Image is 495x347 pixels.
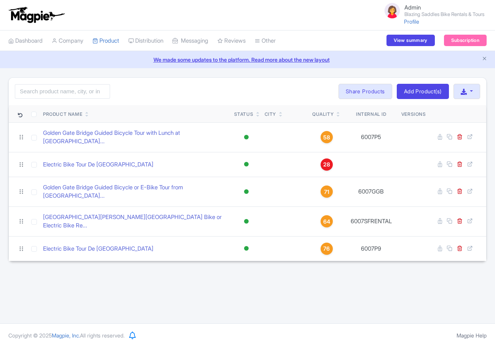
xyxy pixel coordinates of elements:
[398,105,429,123] th: Versions
[243,186,250,197] div: Active
[344,105,398,123] th: Internal ID
[243,132,250,143] div: Active
[323,217,330,226] span: 64
[52,332,80,339] span: Magpie, Inc.
[444,35,487,46] a: Subscription
[255,30,276,51] a: Other
[482,55,487,64] button: Close announcement
[404,12,484,17] small: Blazing Saddles Bike Rentals & Tours
[43,111,82,118] div: Product Name
[339,84,392,99] a: Share Products
[378,2,484,20] a: Admin Blazing Saddles Bike Rentals & Tours
[312,215,341,227] a: 64
[128,30,163,51] a: Distribution
[323,133,330,142] span: 58
[344,206,398,236] td: 6007SFRENTAL
[43,245,153,253] a: Electric Bike Tour De [GEOGRAPHIC_DATA]
[217,30,246,51] a: Reviews
[404,18,419,25] a: Profile
[383,2,401,20] img: avatar_key_member-9c1dde93af8b07d7383eb8b5fb890c87.png
[344,122,398,152] td: 6007P5
[93,30,119,51] a: Product
[312,131,341,143] a: 58
[5,56,490,64] a: We made some updates to the platform. Read more about the new layout
[265,111,276,118] div: City
[312,185,341,198] a: 71
[386,35,434,46] a: View summary
[43,129,228,146] a: Golden Gate Bridge Guided Bicycle Tour with Lunch at [GEOGRAPHIC_DATA]...
[43,213,228,230] a: [GEOGRAPHIC_DATA][PERSON_NAME][GEOGRAPHIC_DATA] Bike or Electric Bike Re...
[324,188,329,196] span: 71
[312,158,341,171] a: 28
[323,160,330,169] span: 28
[43,160,153,169] a: Electric Bike Tour De [GEOGRAPHIC_DATA]
[344,177,398,206] td: 6007GGB
[43,183,228,200] a: Golden Gate Bridge Guided Bicycle or E-Bike Tour from [GEOGRAPHIC_DATA]...
[234,111,254,118] div: Status
[243,159,250,170] div: Active
[243,243,250,254] div: Active
[7,6,66,23] img: logo-ab69f6fb50320c5b225c76a69d11143b.png
[172,30,208,51] a: Messaging
[457,332,487,339] a: Magpie Help
[52,30,83,51] a: Company
[243,216,250,227] div: Active
[312,243,341,255] a: 76
[4,331,129,339] div: Copyright © 2025 All rights reserved.
[323,245,330,253] span: 76
[344,236,398,261] td: 6007P9
[397,84,449,99] a: Add Product(s)
[8,30,43,51] a: Dashboard
[15,84,110,99] input: Search product name, city, or interal id
[404,4,421,11] span: Admin
[312,111,334,118] div: Quality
